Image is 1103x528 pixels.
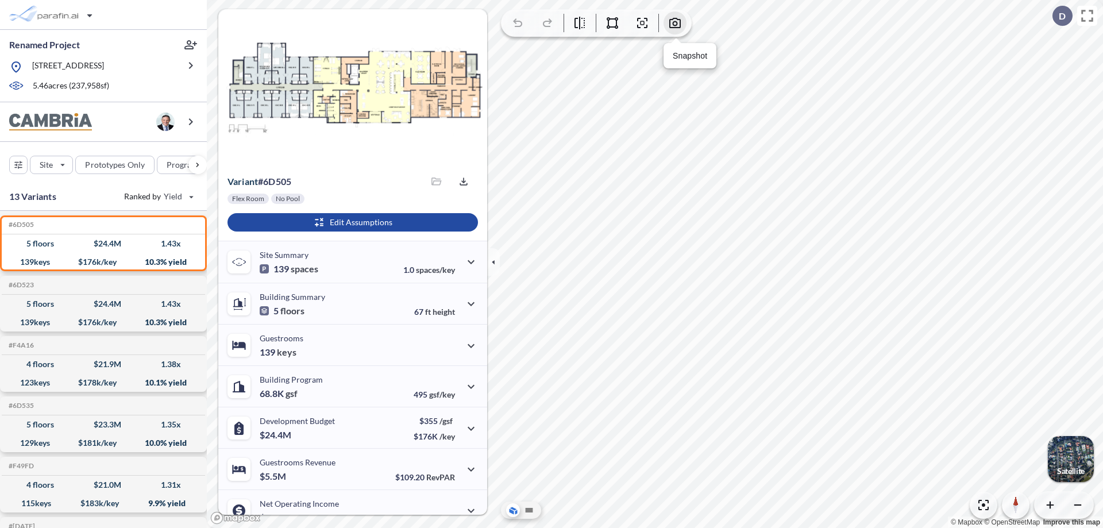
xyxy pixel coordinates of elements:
span: gsf [286,388,298,399]
button: Site [30,156,73,174]
p: 13 Variants [9,190,56,203]
p: Prototypes Only [85,159,145,171]
button: Prototypes Only [75,156,155,174]
span: Variant [227,176,258,187]
p: D [1059,11,1066,21]
span: spaces [291,263,318,275]
p: Site Summary [260,250,308,260]
h5: Click to copy the code [6,462,34,470]
p: No Pool [276,194,300,203]
span: /key [439,431,455,441]
p: 495 [414,390,455,399]
p: [STREET_ADDRESS] [32,60,104,74]
span: /gsf [439,416,453,426]
p: Program [167,159,199,171]
button: Site Plan [522,503,536,517]
p: 5.46 acres ( 237,958 sf) [33,80,109,93]
button: Aerial View [506,503,520,517]
img: BrandImage [9,113,92,131]
p: $109.20 [395,472,455,482]
img: Switcher Image [1048,436,1094,482]
h5: Click to copy the code [6,281,34,289]
a: Mapbox homepage [210,511,261,525]
span: spaces/key [416,265,455,275]
p: 139 [260,263,318,275]
button: Program [157,156,219,174]
button: Edit Assumptions [227,213,478,232]
span: ft [425,307,431,317]
p: $2.5M [260,512,288,523]
span: gsf/key [429,390,455,399]
a: Mapbox [951,518,982,526]
p: Snapshot [673,50,707,62]
p: Flex Room [232,194,264,203]
h5: Click to copy the code [6,402,34,410]
p: $176K [414,431,455,441]
span: margin [430,514,455,523]
a: OpenStreetMap [984,518,1040,526]
p: Net Operating Income [260,499,339,508]
p: Edit Assumptions [330,217,392,228]
p: 139 [260,346,296,358]
span: height [433,307,455,317]
h5: Click to copy the code [6,221,34,229]
p: # 6d505 [227,176,291,187]
p: Renamed Project [9,38,80,51]
span: keys [277,346,296,358]
p: $24.4M [260,429,293,441]
p: Guestrooms Revenue [260,457,335,467]
p: $5.5M [260,471,288,482]
p: Satellite [1057,467,1085,476]
span: RevPAR [426,472,455,482]
p: 68.8K [260,388,298,399]
span: Yield [164,191,183,202]
p: 67 [414,307,455,317]
button: Ranked by Yield [115,187,201,206]
p: 45.0% [406,514,455,523]
p: Guestrooms [260,333,303,343]
img: user logo [156,113,175,131]
p: Development Budget [260,416,335,426]
a: Improve this map [1043,518,1100,526]
p: $355 [414,416,455,426]
p: Building Summary [260,292,325,302]
h5: Click to copy the code [6,341,34,349]
button: Switcher ImageSatellite [1048,436,1094,482]
p: 1.0 [403,265,455,275]
p: Building Program [260,375,323,384]
span: floors [280,305,304,317]
p: Site [40,159,53,171]
p: 5 [260,305,304,317]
